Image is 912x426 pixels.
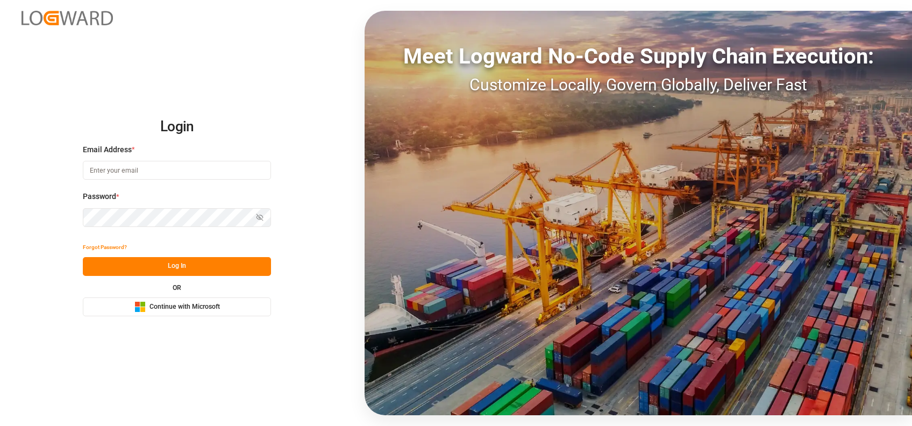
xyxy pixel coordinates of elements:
[83,297,271,316] button: Continue with Microsoft
[83,238,127,257] button: Forgot Password?
[83,191,116,202] span: Password
[173,285,181,291] small: OR
[365,40,912,73] div: Meet Logward No-Code Supply Chain Execution:
[83,144,132,155] span: Email Address
[365,73,912,97] div: Customize Locally, Govern Globally, Deliver Fast
[83,257,271,276] button: Log In
[83,110,271,144] h2: Login
[83,161,271,180] input: Enter your email
[149,302,220,312] span: Continue with Microsoft
[22,11,113,25] img: Logward_new_orange.png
